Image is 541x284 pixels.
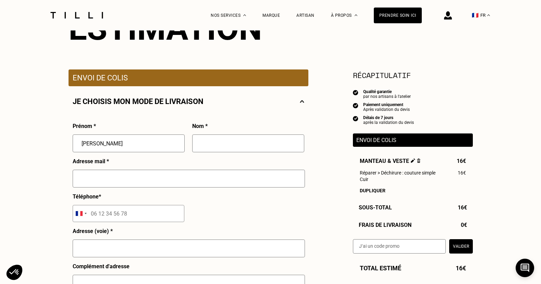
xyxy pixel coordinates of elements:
[411,158,415,163] img: Éditer
[353,69,473,81] section: Récapitulatif
[363,115,414,120] div: Délais de 7 jours
[73,74,304,82] p: Envoi de colis
[73,123,96,129] p: Prénom *
[457,158,466,164] span: 16€
[374,8,422,23] a: Prendre soin ici
[487,14,490,16] img: menu déroulant
[444,11,452,20] img: icône connexion
[363,94,411,99] div: par nos artisans à l'atelier
[472,12,479,18] span: 🇫🇷
[449,239,473,254] button: Valider
[360,170,435,176] span: Réparer > Déchirure : couture simple
[458,170,466,176] span: 16€
[353,102,358,108] img: icon list info
[360,177,368,182] span: Cuir
[353,115,358,121] img: icon list info
[73,263,130,270] p: Complément d'adresse
[353,89,358,95] img: icon list info
[73,158,109,165] p: Adresse mail *
[353,222,473,228] div: Frais de livraison
[363,120,414,125] div: après la validation du devis
[363,89,411,94] div: Qualité garantie
[243,14,246,16] img: Menu déroulant
[363,102,410,107] div: Paiement uniquement
[363,107,410,112] div: Après validation du devis
[353,239,446,254] input: J‘ai un code promo
[353,204,473,211] div: Sous-Total
[296,13,315,18] a: Artisan
[48,12,106,18] img: Logo du service de couturière Tilli
[356,137,469,143] p: Envoi de colis
[192,123,208,129] p: Nom *
[262,13,280,18] a: Marque
[73,193,101,200] p: Téléphone *
[360,188,466,193] div: Dupliquer
[360,158,421,164] span: Manteau & veste
[73,228,113,234] p: Adresse (voie) *
[458,204,467,211] span: 16€
[461,222,467,228] span: 0€
[73,205,89,222] div: Selected country
[355,14,357,16] img: Menu déroulant à propos
[73,205,184,222] input: 06 12 34 56 78
[456,264,466,272] span: 16€
[300,97,304,106] img: svg+xml;base64,PHN2ZyBmaWxsPSJub25lIiBoZWlnaHQ9IjE0IiB2aWV3Qm94PSIwIDAgMjggMTQiIHdpZHRoPSIyOCIgeG...
[417,158,421,163] img: Supprimer
[73,97,204,106] p: Je choisis mon mode de livraison
[353,264,473,272] div: Total estimé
